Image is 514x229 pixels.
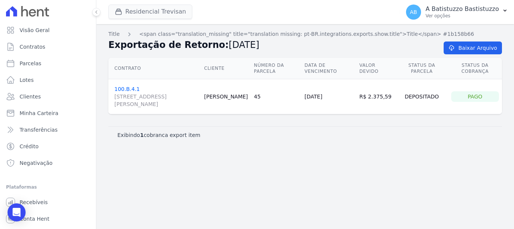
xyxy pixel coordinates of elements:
a: Contratos [3,39,93,54]
th: Status da Parcela [395,58,448,79]
a: Parcelas [3,56,93,71]
a: Crédito [3,139,93,154]
a: Transferências [3,122,93,137]
a: Conta Hent [3,211,93,226]
b: 1 [140,132,144,138]
span: [STREET_ADDRESS][PERSON_NAME] [114,93,198,108]
span: Visão Geral [20,26,50,34]
th: Valor devido [356,58,395,79]
a: Negativação [3,155,93,171]
td: [DATE] [301,79,356,114]
a: Lotes [3,72,93,88]
span: Minha Carteira [20,109,58,117]
span: Recebíveis [20,198,48,206]
th: Cliente [201,58,251,79]
span: Crédito [20,143,39,150]
span: Lotes [20,76,34,84]
span: [DATE] [229,40,259,50]
td: [PERSON_NAME] [201,79,251,114]
th: Número da Parcela [251,58,301,79]
a: Baixar Arquivo [444,41,502,54]
div: Pago [451,91,499,102]
button: AB A Batistuzzo Bastistuzzo Ver opções [400,2,514,23]
p: A Batistuzzo Bastistuzzo [426,5,499,13]
a: Title [108,30,120,38]
a: 100.B.4.1[STREET_ADDRESS][PERSON_NAME] [114,86,198,108]
a: Recebíveis [3,195,93,210]
th: Status da Cobrança [448,58,502,79]
div: Plataformas [6,183,90,192]
h2: Exportação de Retorno: [108,38,432,52]
th: Contrato [108,58,201,79]
span: Parcelas [20,60,41,67]
a: Minha Carteira [3,106,93,121]
span: Negativação [20,159,53,167]
span: AB [410,9,417,15]
a: Clientes [3,89,93,104]
p: Ver opções [426,13,499,19]
a: <span class="translation_missing" title="translation missing: pt-BR.integrations.exports.show.tit... [139,30,474,38]
div: Depositado [398,91,445,102]
div: Open Intercom Messenger [8,203,26,221]
span: Conta Hent [20,215,49,223]
td: 45 [251,79,301,114]
a: Visão Geral [3,23,93,38]
td: R$ 2.375,59 [356,79,395,114]
span: translation missing: pt-BR.integrations.exports.index.title [108,31,120,37]
span: Clientes [20,93,41,100]
button: Residencial Trevisan [108,5,192,19]
span: Contratos [20,43,45,51]
th: Data de Vencimento [301,58,356,79]
nav: Breadcrumb [108,30,502,38]
span: Transferências [20,126,58,134]
p: Exibindo cobranca export item [117,131,200,139]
